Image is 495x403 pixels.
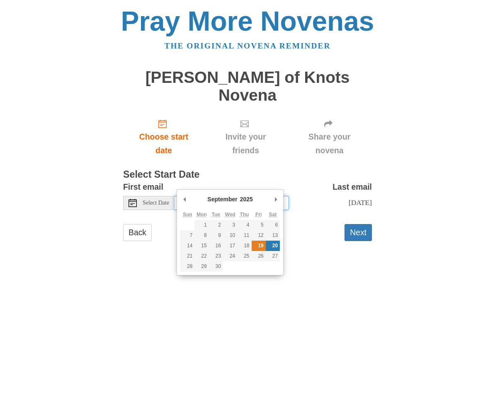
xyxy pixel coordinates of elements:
[237,230,251,241] button: 11
[183,212,192,217] abbr: Sunday
[180,261,194,272] button: 28
[223,220,237,230] button: 3
[204,112,287,162] div: Click "Next" to confirm your start date first.
[194,251,209,261] button: 22
[180,193,189,205] button: Previous Month
[269,212,277,217] abbr: Saturday
[209,230,223,241] button: 9
[237,220,251,230] button: 4
[123,224,152,241] a: Back
[225,212,235,217] abbr: Wednesday
[209,241,223,251] button: 16
[131,130,196,157] span: Choose start date
[266,251,280,261] button: 27
[165,41,331,50] a: The original novena reminder
[237,251,251,261] button: 25
[266,220,280,230] button: 6
[209,251,223,261] button: 23
[252,251,266,261] button: 26
[239,193,254,205] div: 2025
[123,169,372,180] h3: Select Start Date
[223,241,237,251] button: 17
[252,241,266,251] button: 19
[252,220,266,230] button: 5
[209,261,223,272] button: 30
[180,251,194,261] button: 21
[272,193,280,205] button: Next Month
[287,112,372,162] div: Click "Next" to confirm your start date first.
[123,112,204,162] a: Choose start date
[180,230,194,241] button: 7
[123,180,163,194] label: First email
[345,224,372,241] button: Next
[194,230,209,241] button: 8
[194,261,209,272] button: 29
[197,212,207,217] abbr: Monday
[212,212,220,217] abbr: Tuesday
[194,241,209,251] button: 15
[252,230,266,241] button: 12
[266,230,280,241] button: 13
[123,69,372,104] h1: [PERSON_NAME] of Knots Novena
[206,193,238,205] div: September
[213,130,279,157] span: Invite your friends
[180,241,194,251] button: 14
[121,6,374,36] a: Pray More Novenas
[223,251,237,261] button: 24
[143,200,169,206] span: Select Date
[255,212,262,217] abbr: Friday
[349,198,372,207] span: [DATE]
[194,220,209,230] button: 1
[295,130,364,157] span: Share your novena
[209,220,223,230] button: 2
[332,180,372,194] label: Last email
[223,230,237,241] button: 10
[237,241,251,251] button: 18
[240,212,249,217] abbr: Thursday
[266,241,280,251] button: 20
[175,196,289,210] input: Use the arrow keys to pick a date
